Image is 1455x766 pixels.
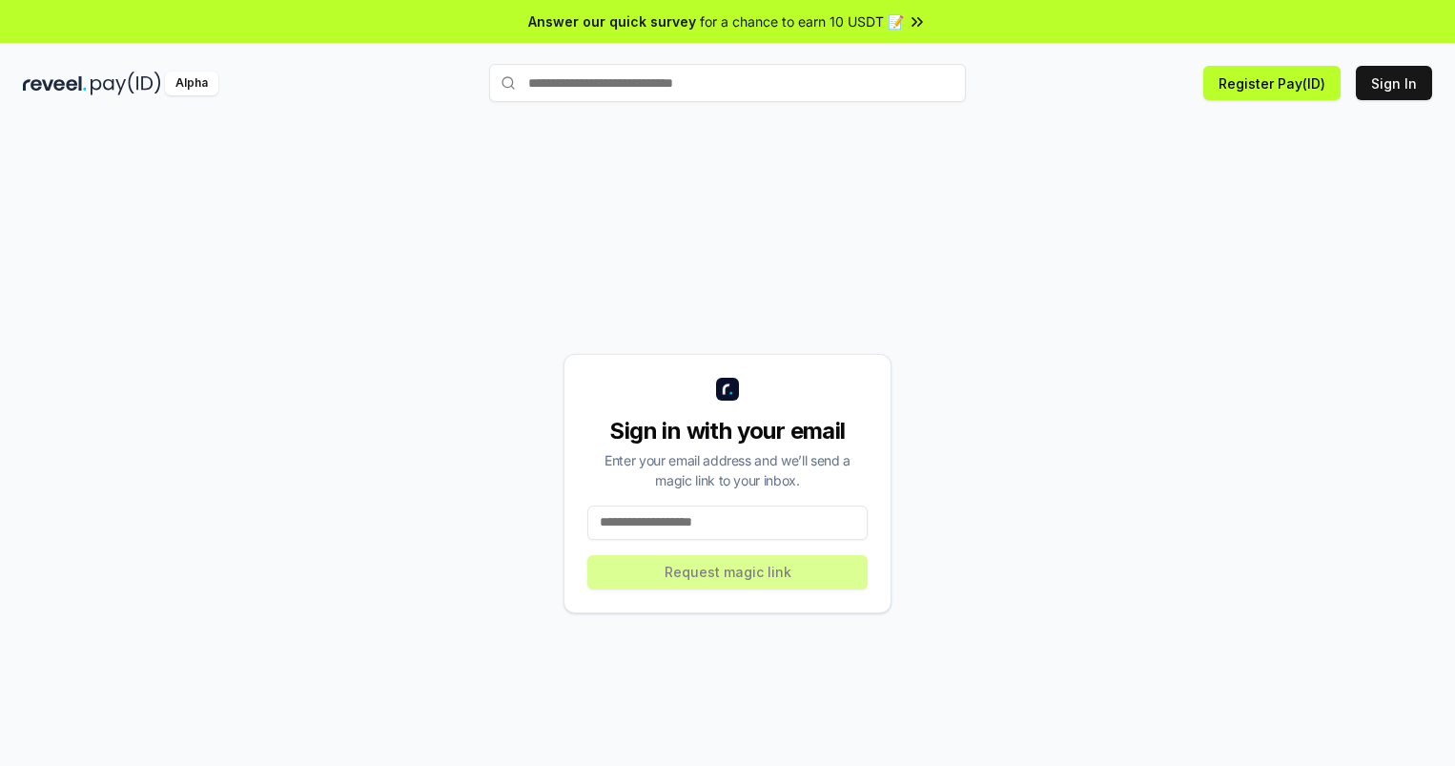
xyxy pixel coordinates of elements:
button: Sign In [1356,66,1432,100]
span: for a chance to earn 10 USDT 📝 [700,11,904,31]
img: pay_id [91,72,161,95]
div: Alpha [165,72,218,95]
div: Sign in with your email [587,416,868,446]
img: logo_small [716,378,739,401]
img: reveel_dark [23,72,87,95]
div: Enter your email address and we’ll send a magic link to your inbox. [587,450,868,490]
span: Answer our quick survey [528,11,696,31]
button: Register Pay(ID) [1203,66,1341,100]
